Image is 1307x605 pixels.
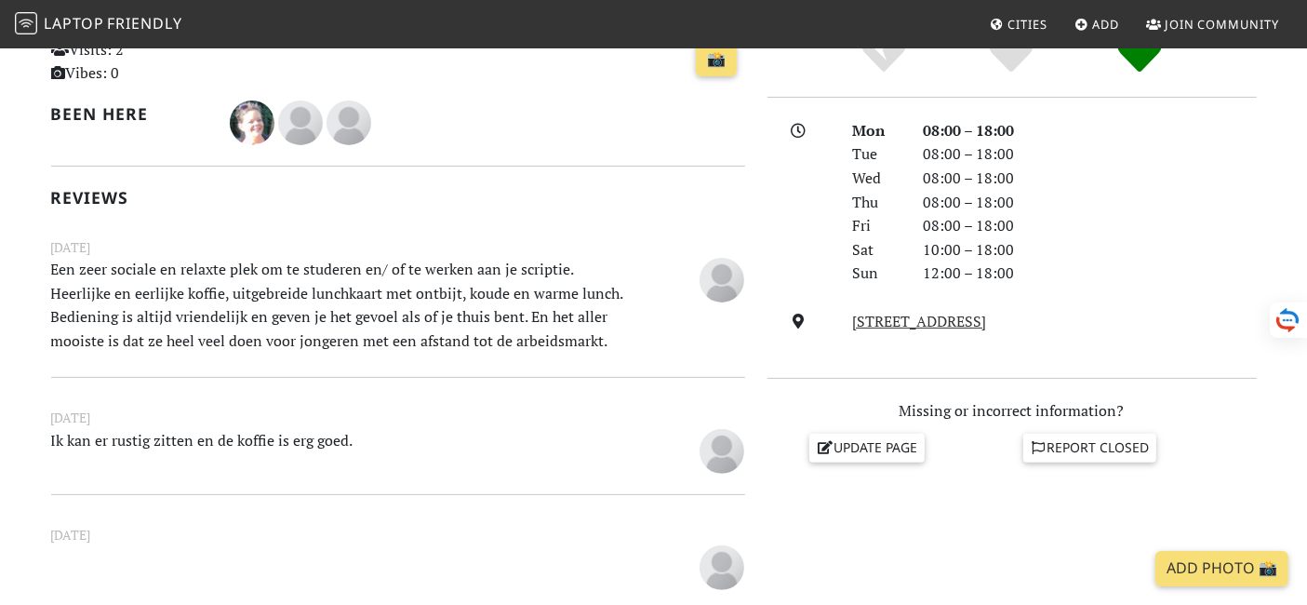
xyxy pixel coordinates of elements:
div: 08:00 – 18:00 [913,142,1268,167]
a: Add Photo 📸 [1155,551,1288,586]
div: 08:00 – 18:00 [913,191,1268,215]
span: paulo Gomes [700,268,744,289]
small: [DATE] [40,237,756,258]
div: 08:00 – 18:00 [913,167,1268,191]
div: Mon [841,119,912,143]
a: Add [1067,7,1127,41]
span: Natasja Streefkerk [230,111,278,131]
span: Marius Landsbergen [327,111,371,131]
a: Join Community [1139,7,1287,41]
span: linda haak [278,111,327,131]
img: blank-535327c66bd565773addf3077783bbfce4b00ec00e9fd257753287c682c7fa38.png [700,429,744,474]
div: Yes [948,30,1076,76]
a: Update page [809,434,925,462]
img: LaptopFriendly [15,12,37,34]
div: Definitely! [1075,30,1204,76]
span: Add [1093,16,1120,33]
h2: Been here [51,104,208,124]
div: 08:00 – 18:00 [913,214,1268,238]
div: Sat [841,238,912,262]
img: blank-535327c66bd565773addf3077783bbfce4b00ec00e9fd257753287c682c7fa38.png [700,258,744,302]
a: Cities [982,7,1055,41]
p: Visits: 2 Vibes: 0 [51,38,268,86]
a: Report closed [1023,434,1157,462]
div: No [820,30,948,76]
div: 08:00 – 18:00 [913,119,1268,143]
div: Fri [841,214,912,238]
p: Een zeer sociale en relaxte plek om te studeren en/ of te werken aan je scriptie. Heerlijke en ee... [40,258,637,353]
img: 4493-natasja.jpg [230,101,274,145]
span: Join Community [1165,16,1279,33]
span: Laptop [44,13,104,34]
div: Thu [841,191,912,215]
div: Wed [841,167,912,191]
a: [STREET_ADDRESS] [852,311,986,331]
img: blank-535327c66bd565773addf3077783bbfce4b00ec00e9fd257753287c682c7fa38.png [700,545,744,590]
small: [DATE] [40,525,756,545]
h2: Reviews [51,188,745,208]
a: LaptopFriendly LaptopFriendly [15,8,182,41]
p: Ik kan er rustig zitten en de koffie is erg goed. [40,429,637,471]
img: blank-535327c66bd565773addf3077783bbfce4b00ec00e9fd257753287c682c7fa38.png [327,101,371,145]
div: Sun [841,262,912,286]
img: blank-535327c66bd565773addf3077783bbfce4b00ec00e9fd257753287c682c7fa38.png [278,101,323,145]
span: linda haak [700,556,744,576]
span: Friendly [107,13,181,34]
a: 📸 [696,42,737,77]
div: Tue [841,142,912,167]
div: 12:00 – 18:00 [913,262,1268,286]
small: [DATE] [40,408,756,428]
div: 10:00 – 18:00 [913,238,1268,262]
span: Cities [1008,16,1047,33]
span: Marius Landsbergen [700,439,744,460]
p: Missing or incorrect information? [767,399,1257,423]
